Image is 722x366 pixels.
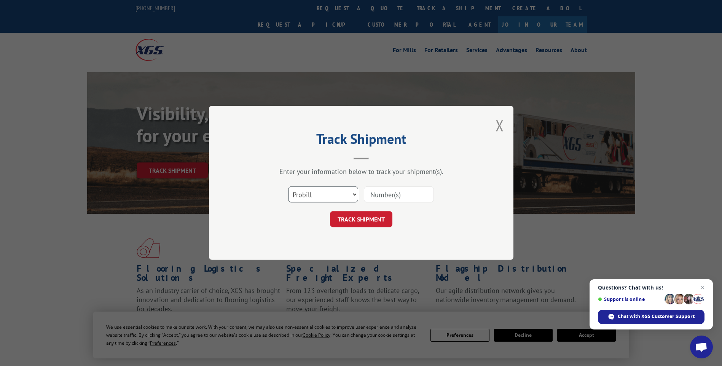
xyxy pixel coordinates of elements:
[247,167,475,176] div: Enter your information below to track your shipment(s).
[247,134,475,148] h2: Track Shipment
[698,283,707,292] span: Close chat
[364,187,434,203] input: Number(s)
[330,212,392,228] button: TRACK SHIPMENT
[690,336,713,358] div: Open chat
[598,285,704,291] span: Questions? Chat with us!
[618,313,695,320] span: Chat with XGS Customer Support
[598,310,704,324] div: Chat with XGS Customer Support
[496,115,504,135] button: Close modal
[598,296,662,302] span: Support is online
